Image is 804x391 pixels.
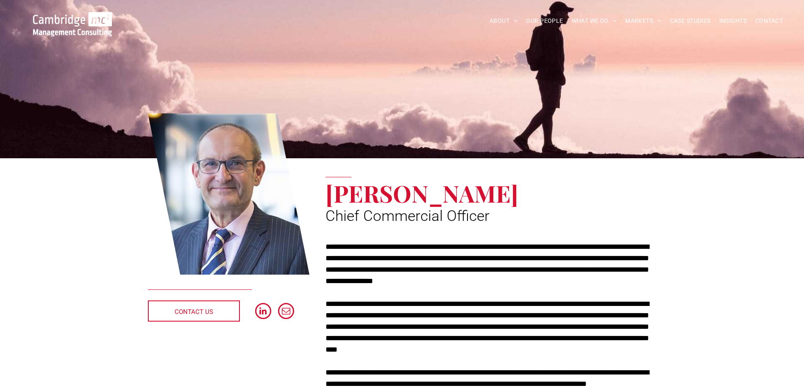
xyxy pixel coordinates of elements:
a: CONTACT [751,14,787,28]
a: Your Business Transformed | Cambridge Management Consulting [33,13,112,22]
span: Chief Commercial Officer [325,207,490,225]
a: MARKETS [621,14,665,28]
a: email [278,303,294,321]
a: WHAT WE DO [568,14,621,28]
span: [PERSON_NAME] [325,177,518,209]
a: Stuart Curzon | Chief Commercial Officer | Cambridge Management Consulting [148,112,310,276]
a: OUR PEOPLE [522,14,567,28]
span: CONTACT US [175,301,213,322]
img: Go to Homepage [33,12,112,36]
a: ABOUT [485,14,522,28]
a: CASE STUDIES [666,14,715,28]
a: INSIGHTS [715,14,751,28]
a: linkedin [255,303,271,321]
a: CONTACT US [148,300,240,322]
